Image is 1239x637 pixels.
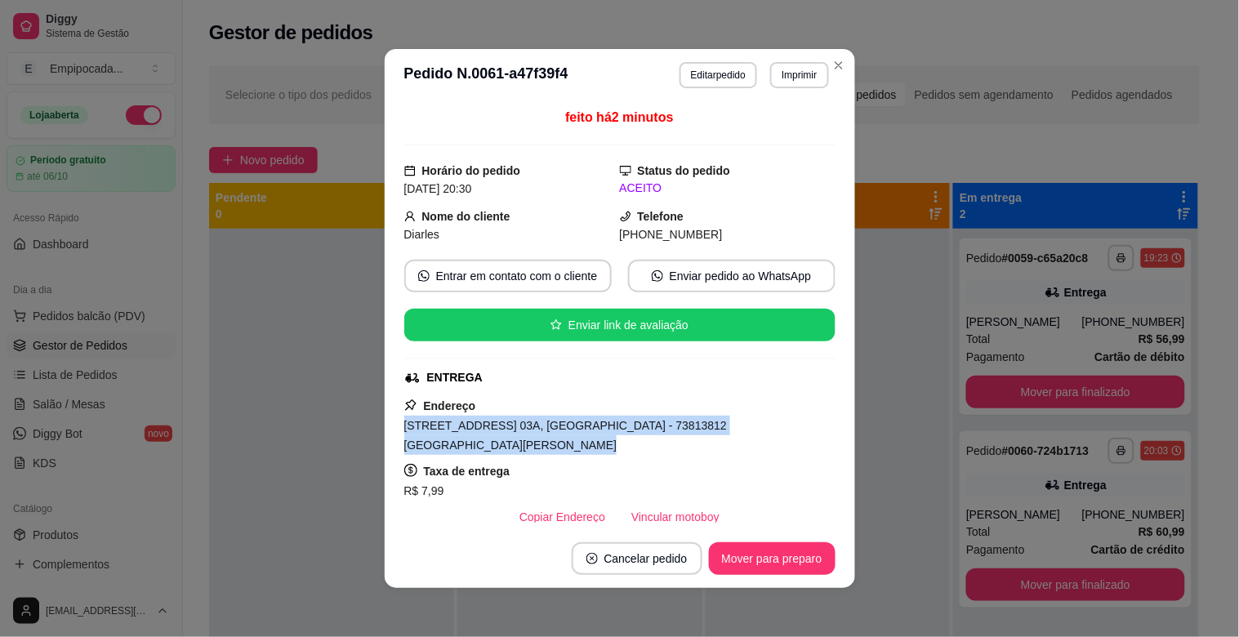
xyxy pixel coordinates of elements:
div: ACEITO [620,180,836,197]
strong: Status do pedido [638,164,731,177]
button: close-circleCancelar pedido [572,542,702,575]
span: whats-app [652,270,663,282]
span: Diarles [404,228,440,241]
span: calendar [404,165,416,176]
strong: Telefone [638,210,684,223]
span: phone [620,211,631,222]
button: Editarpedido [680,62,757,88]
span: [PHONE_NUMBER] [620,228,723,241]
strong: Endereço [424,399,476,412]
button: Close [826,52,852,78]
button: Vincular motoboy [618,501,733,533]
button: Copiar Endereço [506,501,618,533]
span: [STREET_ADDRESS] 03A, [GEOGRAPHIC_DATA] - 73813812 [GEOGRAPHIC_DATA][PERSON_NAME] [404,419,728,452]
span: whats-app [418,270,430,282]
button: whats-appEntrar em contato com o cliente [404,260,612,292]
strong: Taxa de entrega [424,465,510,478]
strong: Horário do pedido [422,164,521,177]
div: ENTREGA [427,369,483,386]
h3: Pedido N. 0061-a47f39f4 [404,62,568,88]
span: feito há 2 minutos [565,110,673,124]
strong: Nome do cliente [422,210,510,223]
span: close-circle [586,553,598,564]
span: R$ 7,99 [404,484,444,497]
span: star [550,319,562,331]
span: pushpin [404,399,417,412]
button: Imprimir [770,62,828,88]
button: Mover para preparo [709,542,836,575]
span: user [404,211,416,222]
button: starEnviar link de avaliação [404,309,836,341]
button: whats-appEnviar pedido ao WhatsApp [628,260,836,292]
span: [DATE] 20:30 [404,182,472,195]
span: desktop [620,165,631,176]
span: dollar [404,464,417,477]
